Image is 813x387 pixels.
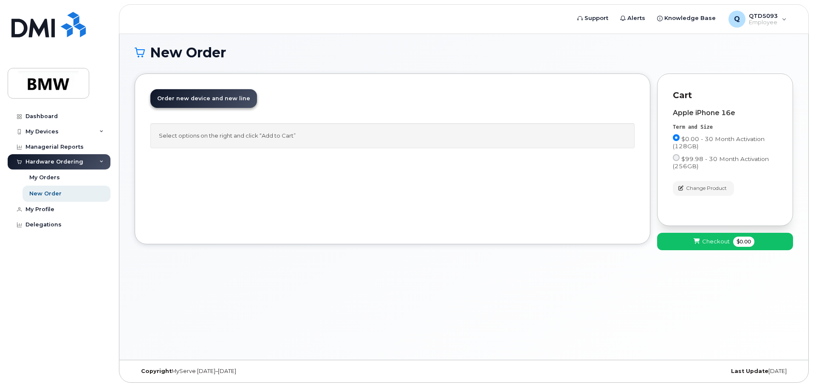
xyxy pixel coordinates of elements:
[150,123,635,148] div: Select options on the right and click “Add to Cart”
[731,368,768,374] strong: Last Update
[573,368,793,375] div: [DATE]
[776,350,807,381] iframe: Messenger Launcher
[673,134,680,141] input: $0.00 - 30 Month Activation (128GB)
[673,154,680,161] input: $99.98 - 30 Month Activation (256GB)
[686,184,727,192] span: Change Product
[141,368,172,374] strong: Copyright
[673,124,777,131] div: Term and Size
[135,368,354,375] div: MyServe [DATE]–[DATE]
[673,89,777,102] p: Cart
[157,95,250,102] span: Order new device and new line
[702,237,730,246] span: Checkout
[673,181,734,196] button: Change Product
[135,45,793,60] h1: New Order
[673,155,769,169] span: $99.98 - 30 Month Activation (256GB)
[657,233,793,250] button: Checkout $0.00
[673,109,777,117] div: Apple iPhone 16e
[733,237,754,247] span: $0.00
[673,136,765,150] span: $0.00 - 30 Month Activation (128GB)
